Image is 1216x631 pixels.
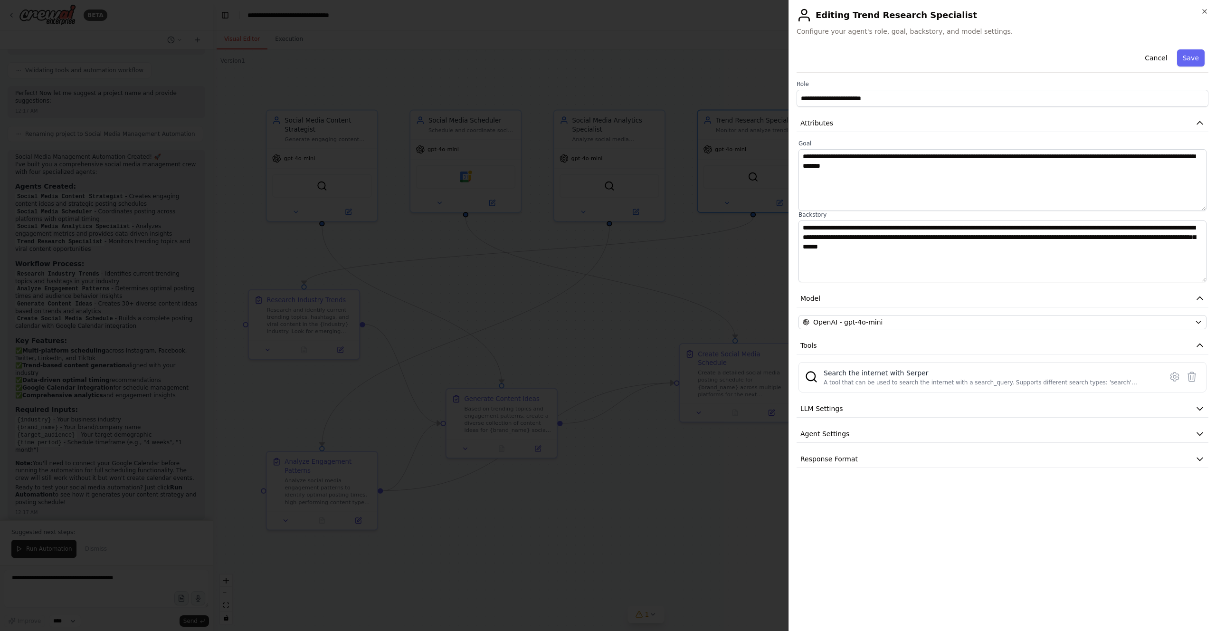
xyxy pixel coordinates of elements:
[1177,49,1205,67] button: Save
[797,337,1208,354] button: Tools
[800,429,849,439] span: Agent Settings
[797,8,1208,23] h2: Editing Trend Research Specialist
[1183,368,1200,385] button: Delete tool
[1139,49,1173,67] button: Cancel
[800,118,833,128] span: Attributes
[797,115,1208,132] button: Attributes
[813,317,883,327] span: OpenAI - gpt-4o-mini
[797,400,1208,418] button: LLM Settings
[797,80,1208,88] label: Role
[797,450,1208,468] button: Response Format
[797,290,1208,307] button: Model
[800,341,817,350] span: Tools
[798,315,1206,329] button: OpenAI - gpt-4o-mini
[800,404,843,413] span: LLM Settings
[798,211,1206,219] label: Backstory
[798,140,1206,147] label: Goal
[797,425,1208,443] button: Agent Settings
[1166,368,1183,385] button: Configure tool
[797,27,1208,36] span: Configure your agent's role, goal, backstory, and model settings.
[800,454,858,464] span: Response Format
[800,294,820,303] span: Model
[805,370,818,383] img: SerperDevTool
[824,379,1157,386] div: A tool that can be used to search the internet with a search_query. Supports different search typ...
[824,368,1157,378] div: Search the internet with Serper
